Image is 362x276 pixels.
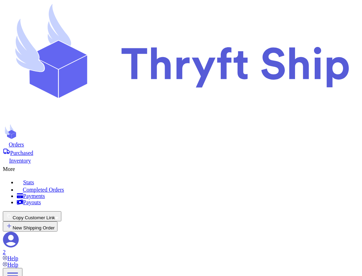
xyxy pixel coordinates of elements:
[3,249,359,255] div: 2
[3,232,359,255] a: 2
[17,199,359,206] a: Payouts
[23,199,41,205] span: Payouts
[7,255,18,261] span: Help
[17,178,359,186] a: Stats
[23,187,64,193] span: Completed Orders
[17,186,359,193] a: Completed Orders
[23,179,34,185] span: Stats
[3,221,57,232] button: New Shipping Order
[3,255,18,261] a: Help
[9,158,31,164] span: Inventory
[9,142,24,147] span: Orders
[7,262,18,268] span: Help
[17,193,359,199] a: Payments
[3,141,359,148] a: Orders
[3,262,18,268] a: Help
[10,150,33,156] span: Purchased
[3,164,359,172] div: More
[23,193,45,199] span: Payments
[3,156,359,164] a: Inventory
[3,211,61,221] button: Copy Customer Link
[3,148,359,156] a: Purchased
